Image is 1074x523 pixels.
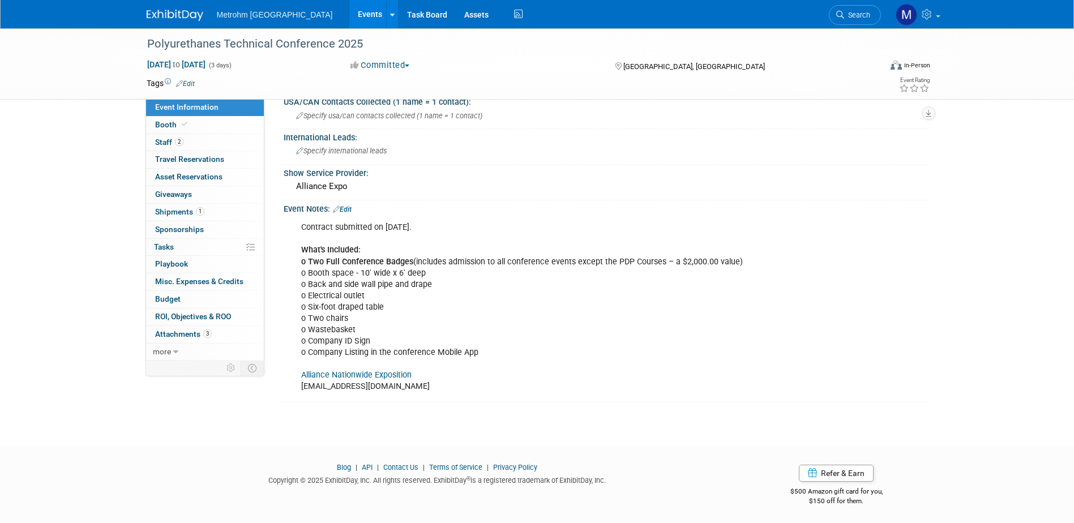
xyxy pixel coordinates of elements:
[155,207,204,216] span: Shipments
[623,62,765,71] span: [GEOGRAPHIC_DATA], [GEOGRAPHIC_DATA]
[146,256,264,273] a: Playbook
[891,61,902,70] img: Format-Inperson.png
[484,463,491,471] span: |
[146,308,264,325] a: ROI, Objectives & ROO
[154,242,174,251] span: Tasks
[146,239,264,256] a: Tasks
[147,473,729,486] div: Copyright © 2025 ExhibitDay, Inc. All rights reserved. ExhibitDay is a registered trademark of Ex...
[362,463,373,471] a: API
[146,186,264,203] a: Giveaways
[467,475,470,482] sup: ®
[814,59,931,76] div: Event Format
[153,347,171,356] span: more
[182,121,187,127] i: Booth reservation complete
[147,59,206,70] span: [DATE] [DATE]
[241,361,264,375] td: Toggle Event Tabs
[284,200,928,215] div: Event Notes:
[147,10,203,21] img: ExhibitDay
[745,479,928,505] div: $500 Amazon gift card for you,
[284,93,928,108] div: USA/CAN Contacts Collected (1 name = 1 contact):
[293,216,803,398] div: Contract submitted on [DATE]. (includes admission to all conference events except the PDP Courses...
[155,277,243,286] span: Misc. Expenses & Credits
[155,138,183,147] span: Staff
[899,78,930,83] div: Event Rating
[147,78,195,89] td: Tags
[196,207,204,216] span: 1
[146,99,264,116] a: Event Information
[904,61,930,70] div: In-Person
[175,138,183,146] span: 2
[155,190,192,199] span: Giveaways
[493,463,537,471] a: Privacy Policy
[292,178,919,195] div: Alliance Expo
[146,273,264,290] a: Misc. Expenses & Credits
[296,147,387,155] span: Specify international leads
[301,257,413,267] b: o Two Full Conference Badges
[896,4,917,25] img: Michelle Simoes
[146,169,264,186] a: Asset Reservations
[301,370,412,380] a: Alliance Nationwide Exposition
[155,120,190,129] span: Booth
[353,463,360,471] span: |
[221,361,241,375] td: Personalize Event Tab Strip
[844,11,870,19] span: Search
[829,5,881,25] a: Search
[155,172,222,181] span: Asset Reservations
[284,165,928,179] div: Show Service Provider:
[337,463,351,471] a: Blog
[155,312,231,321] span: ROI, Objectives & ROO
[146,344,264,361] a: more
[155,294,181,303] span: Budget
[155,155,224,164] span: Travel Reservations
[146,204,264,221] a: Shipments1
[203,329,212,338] span: 3
[171,60,182,69] span: to
[333,205,352,213] a: Edit
[155,225,204,234] span: Sponsorships
[146,151,264,168] a: Travel Reservations
[146,291,264,308] a: Budget
[301,245,361,255] b: What's Included:
[146,117,264,134] a: Booth
[143,34,864,54] div: Polyurethanes Technical Conference 2025
[146,134,264,151] a: Staff2
[176,80,195,88] a: Edit
[429,463,482,471] a: Terms of Service
[155,102,219,112] span: Event Information
[146,326,264,343] a: Attachments3
[284,129,928,143] div: International Leads:
[745,496,928,506] div: $150 off for them.
[155,259,188,268] span: Playbook
[155,329,212,338] span: Attachments
[383,463,418,471] a: Contact Us
[346,59,414,71] button: Committed
[217,10,333,19] span: Metrohm [GEOGRAPHIC_DATA]
[208,62,232,69] span: (3 days)
[799,465,874,482] a: Refer & Earn
[296,112,482,120] span: Specify usa/can contacts collected (1 name = 1 contact)
[146,221,264,238] a: Sponsorships
[374,463,382,471] span: |
[420,463,427,471] span: |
